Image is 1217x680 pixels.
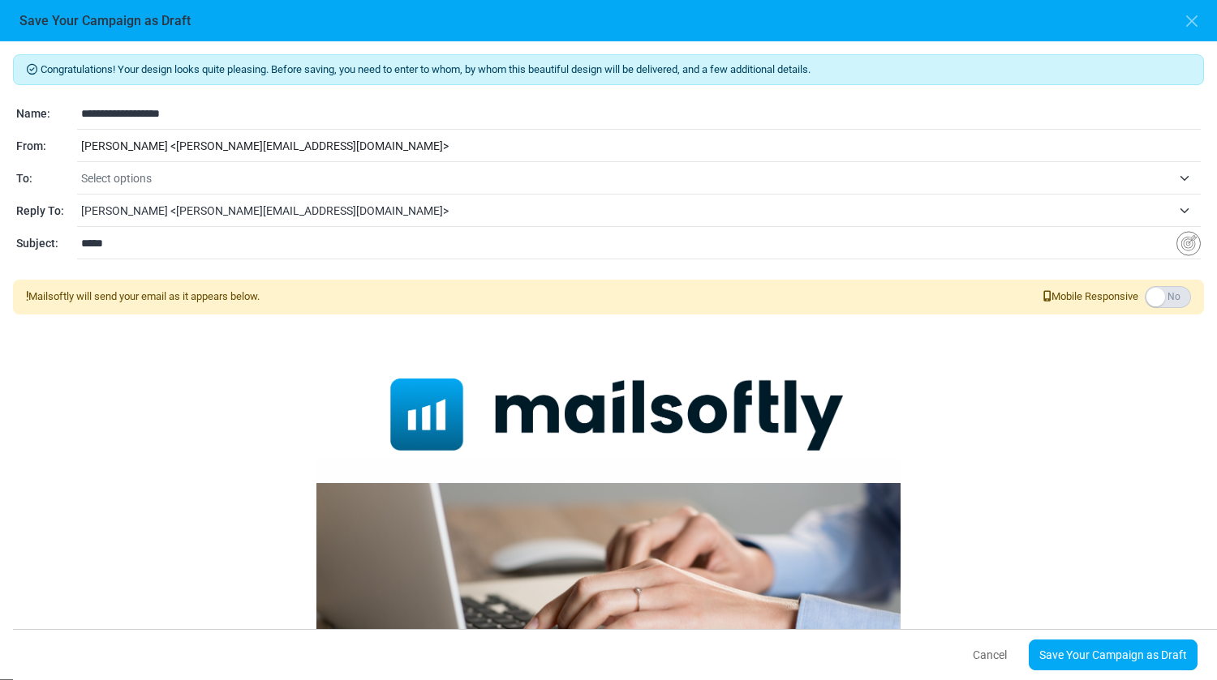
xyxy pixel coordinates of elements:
div: From: [16,138,77,155]
button: Cancel [959,638,1021,672]
div: [PERSON_NAME] < [PERSON_NAME][EMAIL_ADDRESS][DOMAIN_NAME] > [77,131,1201,162]
img: Insert Variable [1176,231,1201,256]
div: Subject: [16,235,77,252]
span: Isabella Torres <isabella@mailsoftly.com> [81,201,1172,220]
div: Reply To: [16,203,77,220]
span: Select options [81,164,1201,193]
span: Select options [81,172,152,185]
div: Mailsoftly will send your email as it appears below. [26,289,260,305]
div: To: [16,170,77,187]
span: Select options [81,169,1172,188]
span: Isabella Torres <isabella@mailsoftly.com> [81,196,1201,225]
span: Mobile Responsive [1043,289,1138,305]
div: Congratulations! Your design looks quite pleasing. Before saving, you need to enter to whom, by w... [13,54,1204,85]
div: Name: [16,105,77,122]
a: Save Your Campaign as Draft [1029,639,1198,670]
h6: Save Your Campaign as Draft [19,13,191,28]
